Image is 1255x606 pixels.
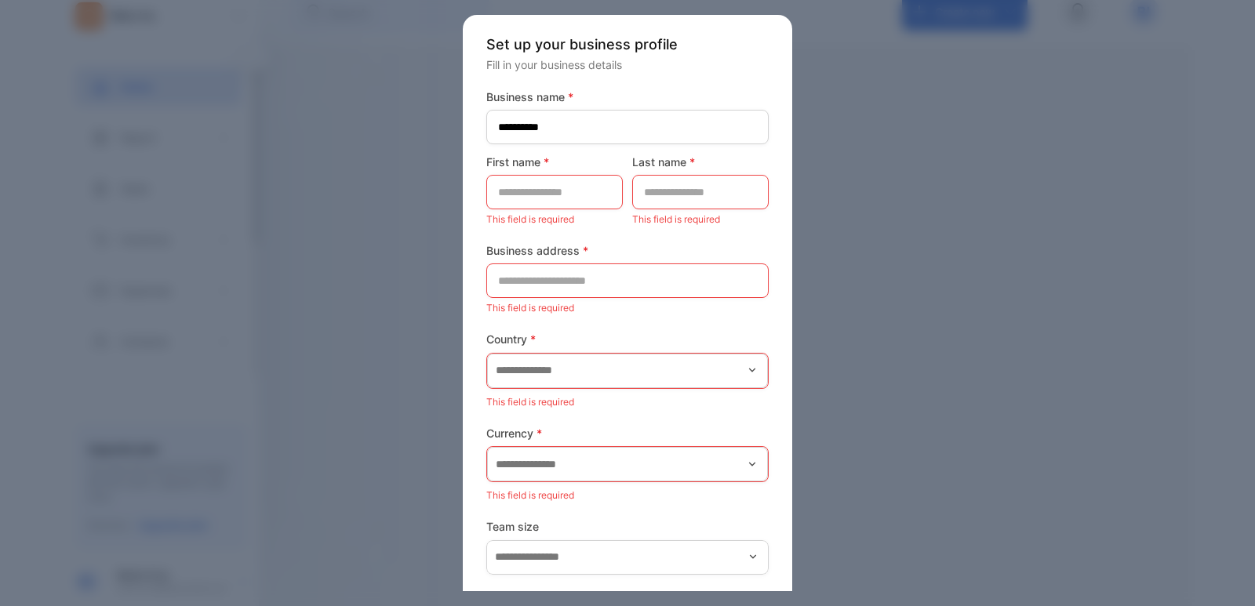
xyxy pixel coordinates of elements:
[486,392,769,412] p: This field is required
[486,518,769,535] label: Team size
[632,209,769,230] p: This field is required
[486,485,769,506] p: This field is required
[486,56,769,73] p: Fill in your business details
[486,331,769,347] label: Country
[486,242,769,259] label: Business address
[486,209,623,230] p: This field is required
[486,425,769,441] label: Currency
[486,154,623,170] label: First name
[486,89,769,105] label: Business name
[1189,540,1255,606] iframe: LiveChat chat widget
[486,34,769,55] p: Set up your business profile
[632,154,769,170] label: Last name
[486,298,769,318] p: This field is required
